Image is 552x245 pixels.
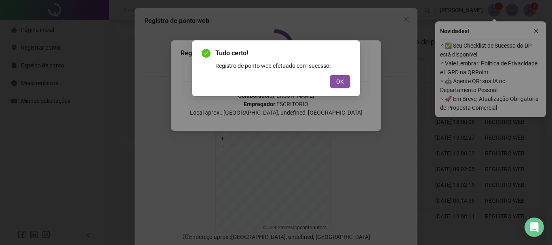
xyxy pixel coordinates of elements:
span: OK [336,77,344,86]
button: OK [330,75,350,88]
span: Tudo certo! [215,48,350,58]
div: Open Intercom Messenger [525,218,544,237]
span: check-circle [202,49,211,58]
div: Registro de ponto web efetuado com sucesso. [215,61,350,70]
